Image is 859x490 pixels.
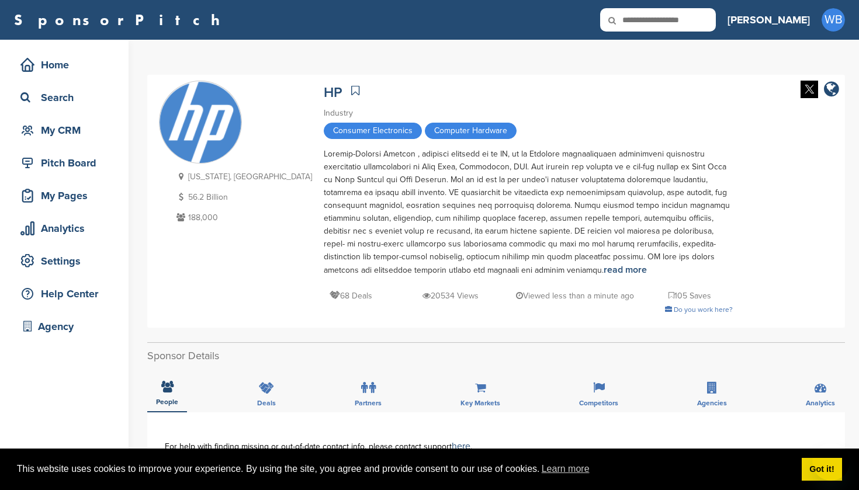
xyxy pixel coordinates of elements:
[18,87,117,108] div: Search
[822,8,845,32] span: WB
[674,305,733,314] span: Do you work here?
[540,460,591,478] a: learn more about cookies
[324,123,422,139] span: Consumer Electronics
[728,7,810,33] a: [PERSON_NAME]
[147,348,845,364] h2: Sponsor Details
[806,399,835,406] span: Analytics
[665,305,733,314] a: Do you work here?
[516,289,634,303] p: Viewed less than a minute ago
[460,399,500,406] span: Key Markets
[12,248,117,274] a: Settings
[12,150,117,176] a: Pitch Board
[824,81,839,100] a: company link
[12,84,117,111] a: Search
[425,123,517,139] span: Computer Hardware
[156,398,178,405] span: People
[257,399,276,406] span: Deals
[330,289,372,303] p: 68 Deals
[697,399,727,406] span: Agencies
[355,399,382,406] span: Partners
[12,51,117,78] a: Home
[174,190,312,204] p: 56.2 Billion
[174,169,312,184] p: [US_STATE], [GEOGRAPHIC_DATA]
[801,81,818,98] img: Twitter white
[160,82,241,164] img: Sponsorpitch & HP
[18,185,117,206] div: My Pages
[18,120,117,141] div: My CRM
[14,12,227,27] a: SponsorPitch
[18,316,117,337] div: Agency
[12,117,117,144] a: My CRM
[12,215,117,242] a: Analytics
[812,443,850,481] iframe: Button to launch messaging window
[18,218,117,239] div: Analytics
[604,264,647,276] a: read more
[324,107,733,120] div: Industry
[18,54,117,75] div: Home
[324,84,342,101] a: HP
[12,280,117,307] a: Help Center
[324,148,733,277] div: Loremip-Dolorsi Ametcon , adipisci elitsedd ei te IN, ut la Etdolore magnaaliquaen adminimveni qu...
[579,399,618,406] span: Competitors
[18,283,117,304] div: Help Center
[802,458,842,481] a: dismiss cookie message
[422,289,479,303] p: 20534 Views
[12,313,117,340] a: Agency
[165,442,827,451] div: For help with finding missing or out-of-date contact info, please contact support .
[12,182,117,209] a: My Pages
[174,210,312,225] p: 188,000
[728,12,810,28] h3: [PERSON_NAME]
[18,152,117,173] div: Pitch Board
[452,440,470,452] a: here
[18,251,117,272] div: Settings
[17,460,792,478] span: This website uses cookies to improve your experience. By using the site, you agree and provide co...
[669,289,711,303] p: 105 Saves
